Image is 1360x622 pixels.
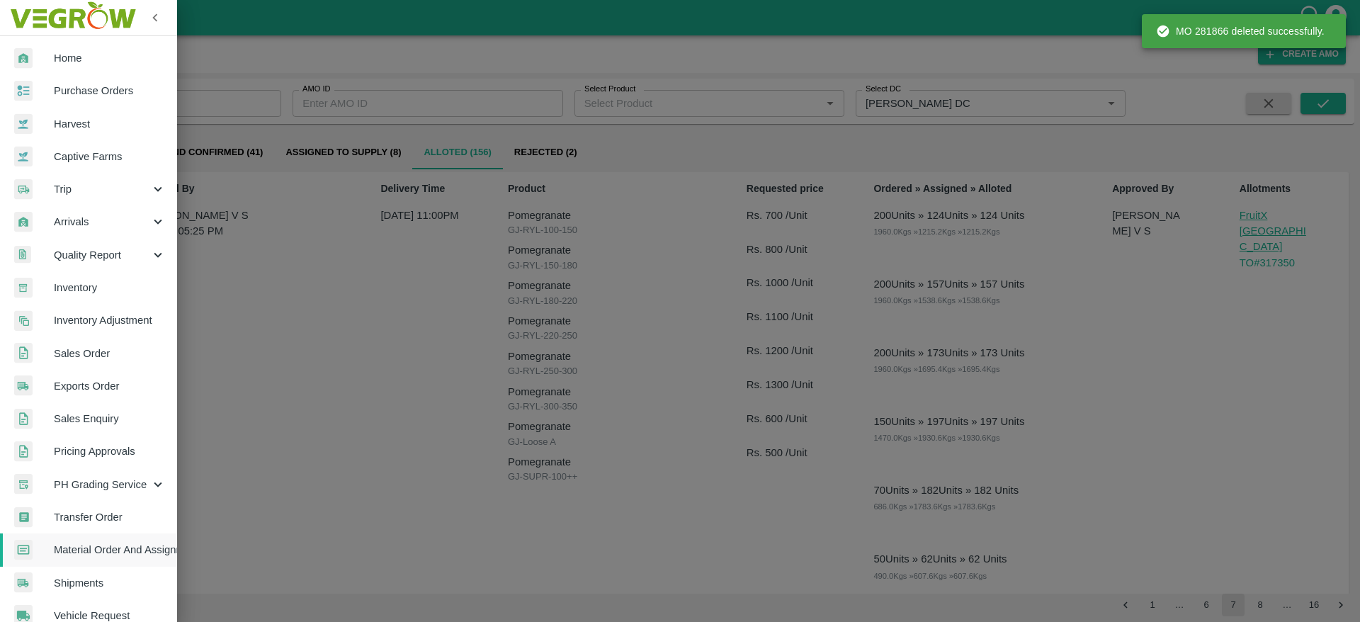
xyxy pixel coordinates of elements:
[14,343,33,363] img: sales
[14,278,33,298] img: whInventory
[14,507,33,528] img: whTransfer
[54,312,166,328] span: Inventory Adjustment
[14,375,33,396] img: shipments
[54,443,166,459] span: Pricing Approvals
[54,280,166,295] span: Inventory
[54,509,166,525] span: Transfer Order
[14,572,33,593] img: shipments
[54,378,166,394] span: Exports Order
[54,149,166,164] span: Captive Farms
[14,212,33,232] img: whArrival
[54,214,150,230] span: Arrivals
[54,542,166,558] span: Material Order And Assignment
[14,179,33,200] img: delivery
[14,474,33,494] img: whTracker
[54,116,166,132] span: Harvest
[14,540,33,560] img: centralMaterial
[14,409,33,429] img: sales
[14,310,33,331] img: inventory
[54,575,166,591] span: Shipments
[1156,18,1325,44] div: MO 281866 deleted successfully.
[54,50,166,66] span: Home
[54,346,166,361] span: Sales Order
[14,246,31,264] img: qualityReport
[14,81,33,101] img: reciept
[54,83,166,98] span: Purchase Orders
[14,146,33,167] img: harvest
[14,113,33,135] img: harvest
[54,247,150,263] span: Quality Report
[54,477,150,492] span: PH Grading Service
[54,181,150,197] span: Trip
[14,441,33,462] img: sales
[14,48,33,69] img: whArrival
[54,411,166,426] span: Sales Enquiry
